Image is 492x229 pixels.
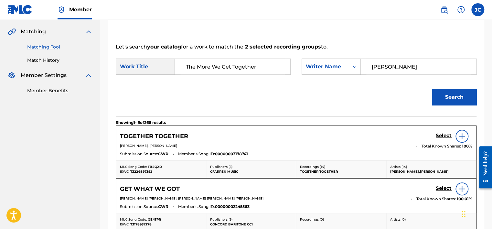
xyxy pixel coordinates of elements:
[69,6,92,13] span: Member
[120,169,129,174] span: ISWC:
[460,198,492,229] iframe: Chat Widget
[458,132,466,140] img: info
[436,185,452,191] h5: Select
[457,6,465,14] img: help
[120,185,180,193] h5: GET WHAT WE GOT
[116,51,476,116] form: Search Form
[85,71,92,79] img: expand
[116,43,476,51] p: Let's search for a work to match the to.
[300,217,382,222] p: Recordings ( 0 )
[215,151,248,157] span: 00000003178741
[120,133,188,140] h5: TOGETHER TOGETHER
[158,204,168,210] span: CWR
[120,217,147,222] span: MLC Song Code:
[130,222,152,226] span: T3178957278
[210,164,292,169] p: Publishers ( 8 )
[416,196,457,202] span: Total Known Shares:
[458,185,466,193] img: info
[471,3,484,16] div: User Menu
[8,28,16,36] img: Matching
[148,165,162,169] span: TB4QXD
[178,151,215,157] span: Member's Song ID:
[474,141,492,193] iframe: Resource Center
[455,3,467,16] div: Help
[120,204,158,210] span: Submission Source:
[306,63,345,71] div: Writer Name
[85,28,92,36] img: expand
[120,144,177,148] span: [PERSON_NAME], [PERSON_NAME]
[27,44,92,50] a: Matching Tool
[390,217,473,222] p: Artists ( 0 )
[21,71,67,79] span: Member Settings
[462,204,465,224] div: Drag
[432,89,476,105] button: Search
[158,151,168,157] span: CWR
[438,3,451,16] a: Public Search
[27,87,92,94] a: Member Benefits
[21,28,46,36] span: Matching
[390,169,473,174] p: [PERSON_NAME],[PERSON_NAME]
[58,6,65,14] img: Top Rightsholder
[462,143,472,149] span: 100 %
[210,222,292,227] p: CONCORD BARITONE CC1
[300,169,382,174] p: TOGETHER TOGETHER
[243,44,321,50] strong: 2 selected recording groups
[178,204,215,210] span: Member's Song ID:
[8,5,33,14] img: MLC Logo
[300,164,382,169] p: Recordings ( 14 )
[120,165,147,169] span: MLC Song Code:
[27,57,92,64] a: Match History
[440,6,448,14] img: search
[210,217,292,222] p: Publishers ( 9 )
[390,164,473,169] p: Artists ( 14 )
[210,169,292,174] p: CFARREN MUSIC
[147,44,181,50] strong: your catalog
[116,120,166,125] p: Showing 1 - 5 of 265 results
[120,196,263,201] span: [PERSON_NAME] [PERSON_NAME], [PERSON_NAME] [PERSON_NAME] [PERSON_NAME]
[8,71,16,79] img: Member Settings
[120,222,129,226] span: ISWC:
[457,196,472,202] span: 100.01 %
[215,204,250,210] span: 00000002245563
[130,169,152,174] span: T3224897392
[148,217,161,222] span: GE4TPR
[120,151,158,157] span: Submission Source:
[436,133,452,139] h5: Select
[422,143,462,149] span: Total Known Shares:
